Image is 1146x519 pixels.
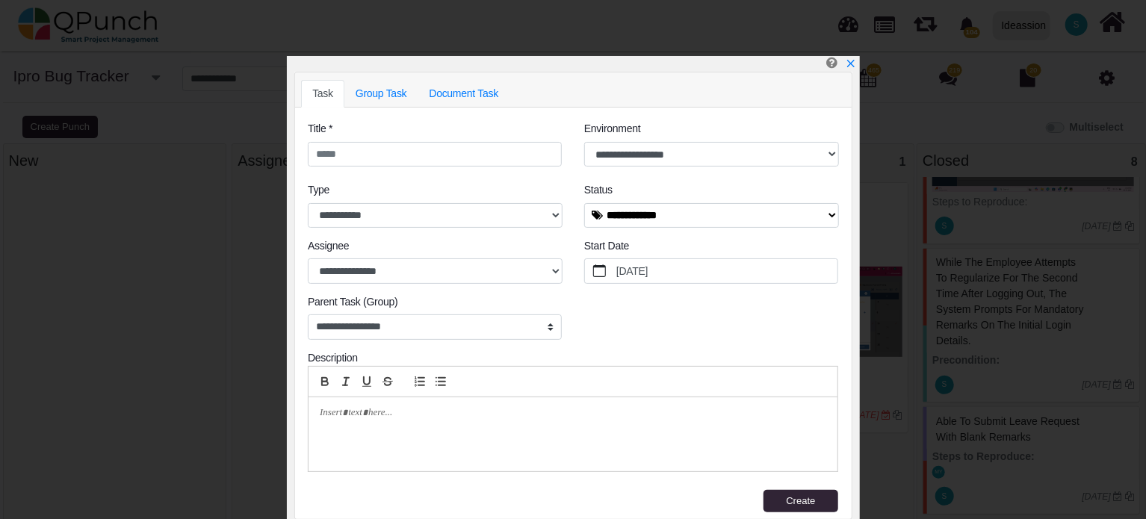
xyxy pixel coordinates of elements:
svg: x [846,58,856,69]
a: Document Task [418,80,509,108]
button: Create [764,490,838,512]
i: Create Punch [826,56,837,69]
span: Create [786,495,815,506]
legend: Assignee [308,238,562,258]
legend: Status [584,182,838,202]
legend: Parent Task (Group) [308,294,562,314]
a: Task [301,80,344,108]
legend: Start Date [584,238,838,258]
svg: calendar [593,264,607,278]
label: Title * [308,121,332,137]
div: Description [308,350,838,366]
label: Environment [584,121,641,137]
label: [DATE] [614,259,838,283]
a: x [846,58,856,69]
button: calendar [585,259,614,283]
a: Group Task [344,80,418,108]
legend: Type [308,182,562,202]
